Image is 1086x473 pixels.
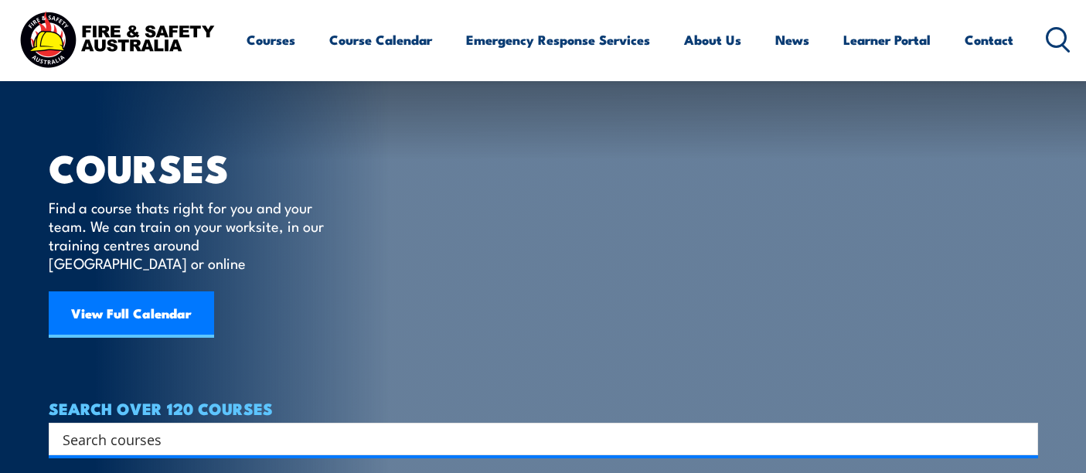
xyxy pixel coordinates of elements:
a: Emergency Response Services [466,19,650,60]
a: View Full Calendar [49,291,214,338]
h4: SEARCH OVER 120 COURSES [49,400,1038,417]
a: Contact [965,19,1013,60]
form: Search form [66,428,1007,450]
a: Course Calendar [329,19,432,60]
h1: COURSES [49,150,346,183]
p: Find a course thats right for you and your team. We can train on your worksite, in our training c... [49,198,331,272]
input: Search input [63,427,1004,451]
a: Learner Portal [843,19,931,60]
button: Search magnifier button [1011,428,1033,450]
a: News [775,19,809,60]
a: About Us [684,19,741,60]
a: Courses [247,19,295,60]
